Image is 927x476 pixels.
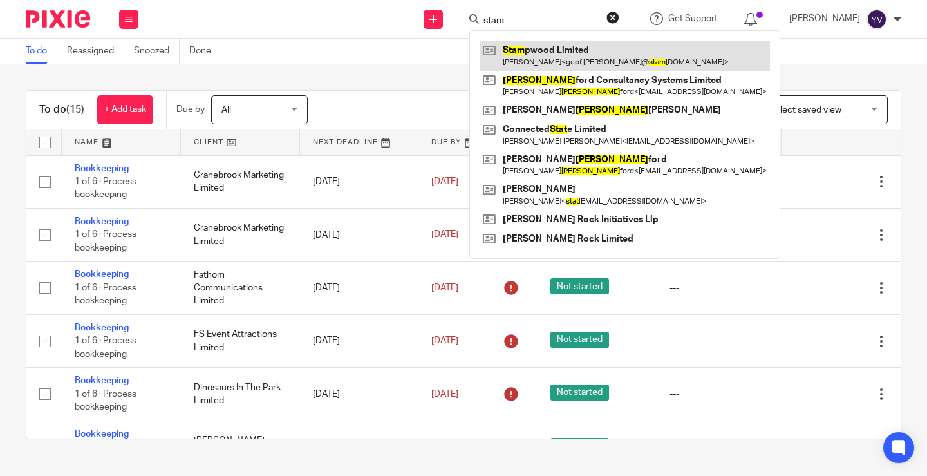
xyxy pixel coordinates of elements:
a: Snoozed [134,39,180,64]
span: Not started [550,278,609,294]
td: [PERSON_NAME] Consulting Limited [181,421,300,473]
span: 1 of 6 · Process bookkeeping [75,177,136,200]
td: [DATE] [300,155,419,208]
div: --- [669,388,769,401]
img: svg%3E [866,9,887,30]
span: [DATE] [431,231,458,240]
div: --- [669,281,769,294]
td: [DATE] [300,262,419,314]
a: Bookkeeping [75,376,129,385]
span: Not started [550,438,609,454]
span: (15) [66,104,84,115]
td: [DATE] [300,208,419,261]
td: FS Event Attractions Limited [181,314,300,367]
td: [DATE] [300,421,419,473]
div: --- [669,334,769,347]
span: [DATE] [431,336,458,345]
img: Pixie [26,10,90,28]
span: [DATE] [431,283,458,292]
td: Cranebrook Marketing Limited [181,208,300,261]
p: Due by [176,103,205,116]
a: Bookkeeping [75,430,129,439]
span: [DATE] [431,390,458,399]
button: Clear [606,11,619,24]
a: Reassigned [67,39,124,64]
span: [DATE] [431,177,458,186]
a: Bookkeeping [75,164,129,173]
a: + Add task [97,95,153,124]
td: Fathom Communications Limited [181,262,300,314]
span: 1 of 6 · Process bookkeeping [75,283,136,306]
a: Bookkeeping [75,270,129,279]
td: [DATE] [300,314,419,367]
span: 1 of 6 · Process bookkeeping [75,336,136,359]
span: Not started [550,385,609,401]
a: Bookkeeping [75,323,129,332]
span: All [221,106,231,115]
a: Bookkeeping [75,217,129,226]
span: Not started [550,332,609,348]
span: Select saved view [769,106,841,115]
p: [PERSON_NAME] [789,12,860,25]
input: Search [482,15,598,27]
a: Done [189,39,221,64]
span: Get Support [668,14,718,23]
h1: To do [39,103,84,117]
span: 1 of 6 · Process bookkeeping [75,390,136,412]
a: To do [26,39,57,64]
span: 1 of 6 · Process bookkeeping [75,231,136,253]
td: Dinosaurs In The Park Limited [181,368,300,421]
td: Cranebrook Marketing Limited [181,155,300,208]
td: [DATE] [300,368,419,421]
